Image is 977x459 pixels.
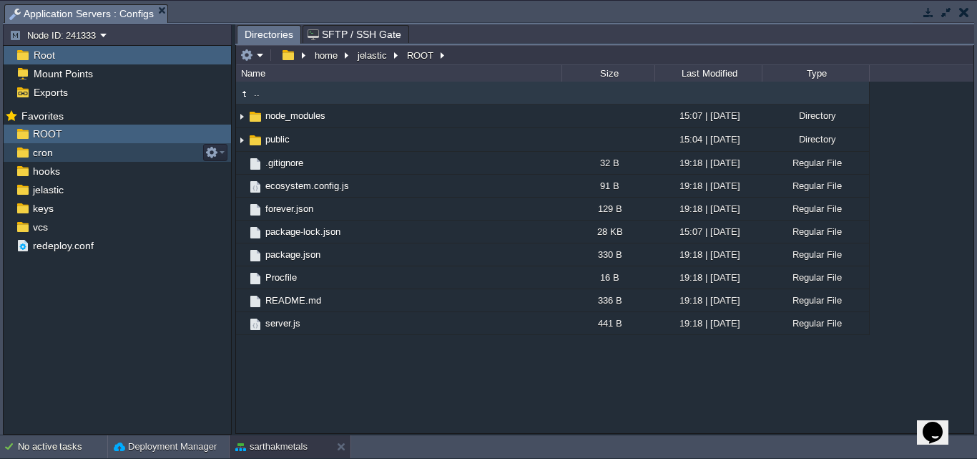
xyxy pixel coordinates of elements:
img: AMDAwAAAACH5BAEAAAAALAAAAAABAAEAAAICRAEAOw== [247,225,263,241]
img: AMDAwAAAACH5BAEAAAAALAAAAAABAAEAAAICRAEAOw== [247,294,263,309]
a: Mount Points [31,67,95,80]
div: 441 B [561,312,654,334]
img: AMDAwAAAACH5BAEAAAAALAAAAAABAAEAAAICRAEAOw== [247,202,263,218]
img: AMDAwAAAACH5BAEAAAAALAAAAAABAAEAAAICRAEAOw== [247,179,263,195]
div: Regular File [762,198,869,220]
div: 15:07 | [DATE] [654,221,762,243]
div: Regular File [762,312,869,334]
div: 19:18 | [DATE] [654,198,762,220]
a: public [263,133,292,145]
button: jelastic [355,49,391,62]
div: 19:18 | [DATE] [654,289,762,311]
img: AMDAwAAAACH5BAEAAAAALAAAAAABAAEAAAICRAEAOw== [236,105,247,127]
a: forever.json [263,203,315,215]
a: ROOT [30,127,64,140]
a: node_modules [263,110,328,122]
a: Favorites [19,110,66,122]
div: Directory [762,105,869,127]
a: Procfile [263,271,299,284]
span: Directories [245,26,293,44]
span: Application Servers : Configs [9,5,154,23]
div: 330 B [561,243,654,266]
a: hooks [30,165,62,178]
img: AMDAwAAAACH5BAEAAAAALAAAAAABAAEAAAICRAEAOw== [247,132,263,148]
div: 28 KB [561,221,654,243]
img: AMDAwAAAACH5BAEAAAAALAAAAAABAAEAAAICRAEAOw== [236,152,247,174]
button: Deployment Manager [114,440,217,454]
span: Favorites [19,110,66,122]
img: AMDAwAAAACH5BAEAAAAALAAAAAABAAEAAAICRAEAOw== [236,289,247,311]
div: 15:04 | [DATE] [654,128,762,150]
a: .. [252,87,262,99]
img: AMDAwAAAACH5BAEAAAAALAAAAAABAAEAAAICRAEAOw== [236,175,247,197]
div: Regular File [762,266,869,289]
img: AMDAwAAAACH5BAEAAAAALAAAAAABAAEAAAICRAEAOw== [247,271,263,286]
div: 16 B [561,266,654,289]
img: AMDAwAAAACH5BAEAAAAALAAAAAABAAEAAAICRAEAOw== [247,109,263,125]
img: AMDAwAAAACH5BAEAAAAALAAAAAABAAEAAAICRAEAOw== [236,198,247,220]
div: No active tasks [18,435,107,458]
img: AMDAwAAAACH5BAEAAAAALAAAAAABAAEAAAICRAEAOw== [247,156,263,172]
iframe: chat widget [917,402,963,445]
span: SFTP / SSH Gate [308,26,401,43]
a: .gitignore [263,157,305,169]
div: 32 B [561,152,654,174]
div: Name [237,65,561,82]
a: Exports [31,86,70,99]
a: keys [30,202,56,215]
a: cron [30,146,55,159]
a: redeploy.conf [30,239,96,252]
div: Size [563,65,654,82]
a: package-lock.json [263,226,343,238]
div: 336 B [561,289,654,311]
img: AMDAwAAAACH5BAEAAAAALAAAAAABAAEAAAICRAEAOw== [236,86,252,102]
button: ROOT [405,49,437,62]
img: AMDAwAAAACH5BAEAAAAALAAAAAABAAEAAAICRAEAOw== [236,221,247,243]
a: vcs [30,221,50,233]
button: sarthakmetals [235,440,308,454]
img: AMDAwAAAACH5BAEAAAAALAAAAAABAAEAAAICRAEAOw== [236,312,247,334]
div: Regular File [762,152,869,174]
a: ecosystem.config.js [263,180,351,192]
img: AMDAwAAAACH5BAEAAAAALAAAAAABAAEAAAICRAEAOw== [236,266,247,289]
a: jelastic [30,183,66,196]
div: Last Modified [656,65,762,82]
div: 19:18 | [DATE] [654,312,762,334]
div: 129 B [561,198,654,220]
div: 91 B [561,175,654,197]
input: Click to enter the path [236,45,973,65]
button: home [313,49,341,62]
a: server.js [263,317,303,329]
a: Root [31,49,57,62]
a: README.md [263,294,323,306]
img: AMDAwAAAACH5BAEAAAAALAAAAAABAAEAAAICRAEAOw== [236,243,247,266]
a: package.json [263,248,323,261]
img: AMDAwAAAACH5BAEAAAAALAAAAAABAAEAAAICRAEAOw== [247,317,263,332]
img: AMDAwAAAACH5BAEAAAAALAAAAAABAAEAAAICRAEAOw== [236,129,247,151]
img: AMDAwAAAACH5BAEAAAAALAAAAAABAAEAAAICRAEAOw== [247,248,263,264]
div: Regular File [762,175,869,197]
div: 19:18 | [DATE] [654,243,762,266]
div: 19:18 | [DATE] [654,175,762,197]
div: 19:18 | [DATE] [654,266,762,289]
div: Type [763,65,869,82]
